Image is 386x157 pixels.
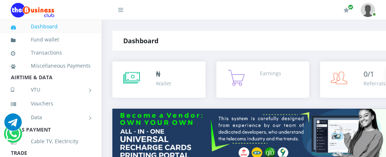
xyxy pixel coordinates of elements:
[156,69,171,80] div: ₦
[260,69,281,77] div: Earnings
[4,119,22,131] a: Chat for support
[361,3,375,17] img: User
[5,130,20,142] a: Chat for support
[216,61,310,98] a: Earnings
[11,3,54,17] img: Logo
[344,7,349,13] i: Renew/Upgrade Subscription
[11,57,91,74] a: Miscellaneous Payments
[364,80,386,87] div: Referrals
[11,44,91,61] a: Transactions
[348,4,353,10] span: Renew/Upgrade Subscription
[11,95,91,112] a: Vouchers
[11,133,91,150] a: Cable TV, Electricity
[11,18,91,35] a: Dashboard
[123,36,158,45] strong: Dashboard
[112,61,206,98] a: ₦ Wallet
[156,80,171,87] div: Wallet
[11,108,91,126] a: Data
[11,31,91,48] a: Fund wallet
[364,69,374,79] span: 0/1
[11,81,91,99] a: VTU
